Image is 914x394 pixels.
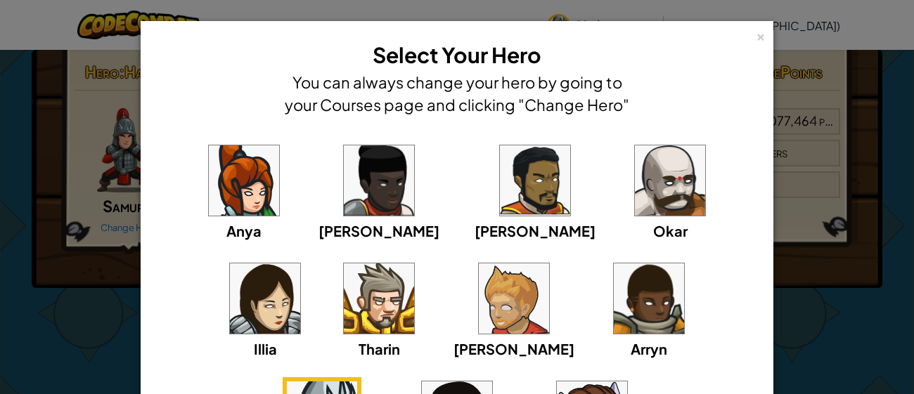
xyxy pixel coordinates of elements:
[254,340,277,357] span: Illia
[359,340,400,357] span: Tharin
[500,145,570,216] img: portrait.png
[281,39,633,71] h3: Select Your Hero
[209,145,279,216] img: portrait.png
[281,71,633,116] h4: You can always change your hero by going to your Courses page and clicking "Change Hero"
[653,222,688,239] span: Okar
[635,145,705,216] img: portrait.png
[756,27,766,42] div: ×
[475,222,596,239] span: [PERSON_NAME]
[614,263,684,334] img: portrait.png
[230,263,300,334] img: portrait.png
[344,145,414,216] img: portrait.png
[631,340,667,357] span: Arryn
[479,263,549,334] img: portrait.png
[344,263,414,334] img: portrait.png
[453,340,574,357] span: [PERSON_NAME]
[226,222,262,239] span: Anya
[318,222,439,239] span: [PERSON_NAME]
